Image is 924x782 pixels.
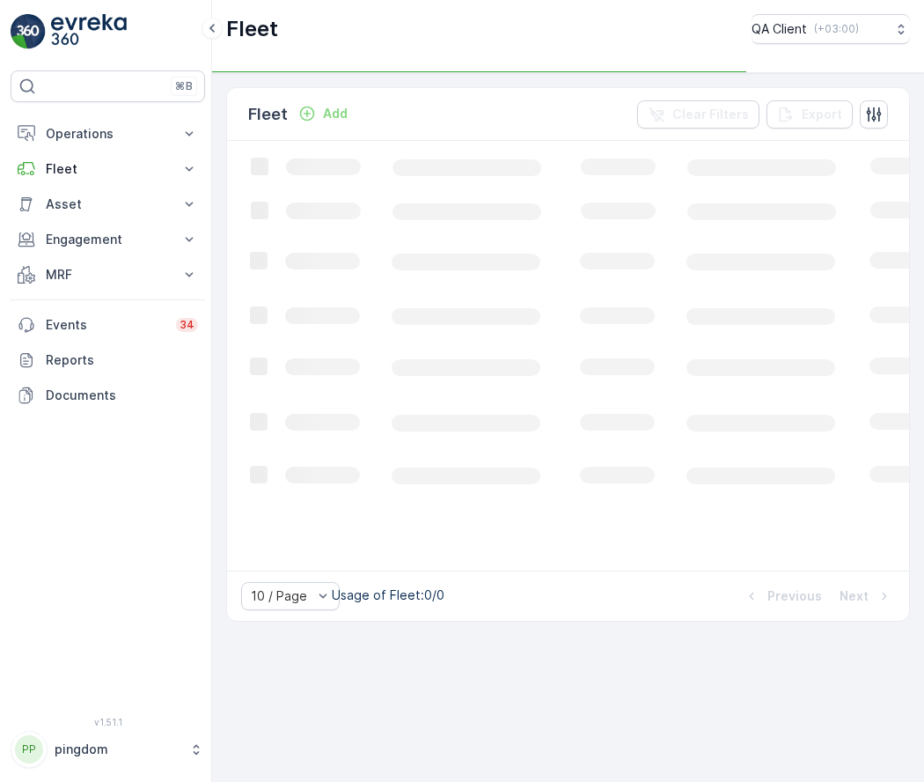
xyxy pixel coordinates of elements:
[11,222,205,257] button: Engagement
[752,14,910,44] button: QA Client(+03:00)
[802,106,842,123] p: Export
[672,106,749,123] p: Clear Filters
[226,15,278,43] p: Fleet
[51,14,127,49] img: logo_light-DOdMpM7g.png
[46,316,165,334] p: Events
[46,231,170,248] p: Engagement
[46,387,198,404] p: Documents
[11,307,205,343] a: Events34
[248,102,288,127] p: Fleet
[637,100,759,129] button: Clear Filters
[752,20,807,38] p: QA Client
[11,717,205,727] span: v 1.51.1
[46,195,170,213] p: Asset
[291,103,355,124] button: Add
[46,160,170,178] p: Fleet
[741,586,824,607] button: Previous
[767,587,822,605] p: Previous
[11,257,205,292] button: MRF
[175,79,193,93] p: ⌘B
[11,187,205,222] button: Asset
[11,116,205,151] button: Operations
[46,125,170,143] p: Operations
[766,100,853,129] button: Export
[11,14,46,49] img: logo
[323,105,348,122] p: Add
[11,151,205,187] button: Fleet
[11,378,205,413] a: Documents
[838,586,895,607] button: Next
[46,266,170,284] p: MRF
[332,586,444,604] p: Usage of Fleet : 0/0
[55,741,180,758] p: pingdom
[840,587,869,605] p: Next
[11,343,205,378] a: Reports
[15,735,43,764] div: PP
[814,22,859,36] p: ( +03:00 )
[180,318,194,332] p: 34
[11,731,205,768] button: PPpingdom
[46,351,198,369] p: Reports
